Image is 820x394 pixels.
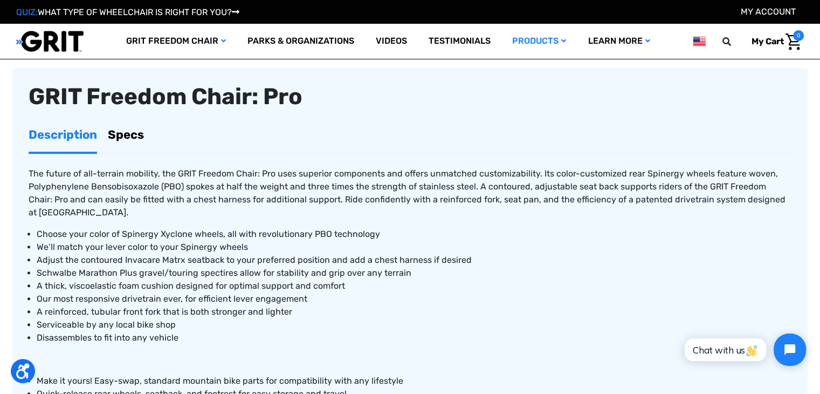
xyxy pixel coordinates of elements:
[501,24,577,59] a: Products
[16,7,38,17] span: QUIZ:
[37,320,176,330] span: Serviceable by any local bike shop
[727,30,743,53] input: Search
[37,229,380,239] span: Choose your color of Spinergy Xyclone wheels, all with revolutionary PBO technology
[365,24,418,59] a: Videos
[673,324,815,375] iframe: Tidio Chat
[418,24,501,59] a: Testimonials
[37,307,292,317] span: A reinforced, tubular front fork that is both stronger and lighter
[577,24,660,59] a: Learn More
[29,168,785,218] span: The future of all-terrain mobility, the GRIT Freedom Chair: Pro uses superior components and offe...
[29,118,97,152] a: Description
[37,268,220,278] span: Schwalbe Marathon Plus gravel/touring spec
[37,268,411,278] span: tires allow for stability and grip over any terrain
[37,242,248,252] span: We’ll match your lever color to your Spinergy wheels
[37,294,307,304] span: Our most responsive drivetrain ever, for efficient lever engagement
[37,281,345,291] span: A thick, viscoelastic foam cushion designed for optimal support and comfort
[693,35,706,48] img: us.png
[785,33,801,50] img: Cart
[237,24,365,59] a: Parks & Organizations
[16,30,84,52] img: GRIT All-Terrain Wheelchair and Mobility Equipment
[115,24,237,59] a: GRIT Freedom Chair
[743,30,804,53] a: Cart with 0 items
[37,332,178,343] span: Disassembles to fit into any vehicle
[108,118,144,152] a: Specs
[793,30,804,41] span: 0
[752,36,784,46] span: My Cart
[16,7,239,17] a: QUIZ:WHAT TYPE OF WHEELCHAIR IS RIGHT FOR YOU?
[37,255,472,265] span: Adjust the contoured Invacare Matrx seatback to your preferred position and add a chest harness i...
[29,84,791,109] div: GRIT Freedom Chair: Pro
[741,6,796,17] a: Account
[37,376,403,386] span: Make it yours! Easy-swap, standard mountain bike parts for compatibility with any lifestyle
